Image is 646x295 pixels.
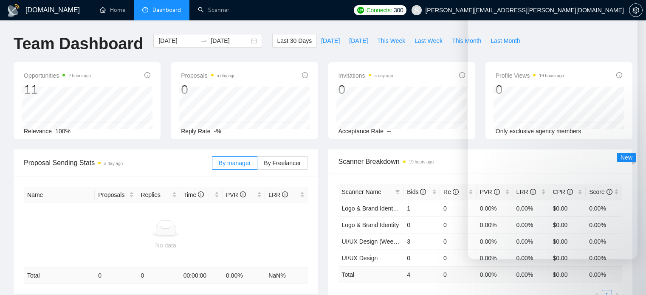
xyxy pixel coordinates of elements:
div: No data [27,241,305,250]
input: End date [211,36,249,45]
span: 300 [394,6,403,15]
a: setting [629,7,643,14]
a: Logo & Brand Identity (Weekdays) [342,205,432,212]
td: 0 [137,267,180,284]
td: 0 [440,200,477,216]
span: Last Week [415,36,443,45]
span: Last 30 Days [277,36,312,45]
span: 100% [55,128,71,135]
th: Replies [137,187,180,203]
span: [DATE] [321,36,340,45]
span: user [414,7,420,13]
span: By manager [219,160,251,166]
span: Proposals [181,70,235,81]
span: Relevance [24,128,52,135]
td: 1 [403,200,440,216]
span: info-circle [420,189,426,195]
span: Dashboard [152,6,181,14]
span: Bids [407,188,426,195]
td: $ 0.00 [549,266,586,283]
span: This Week [377,36,405,45]
span: -% [214,128,221,135]
span: swap-right [200,37,207,44]
time: a day ago [217,73,236,78]
a: Logo & Brand Identity [342,222,399,228]
td: 0 [440,266,477,283]
span: info-circle [240,191,246,197]
td: 0 [403,250,440,266]
time: 2 hours ago [68,73,91,78]
td: 0.00 % [586,266,622,283]
td: 0 [440,233,477,250]
span: Scanner Breakdown [339,156,623,167]
span: filter [395,189,400,194]
td: Total [339,266,404,283]
td: 00:00:00 [180,267,223,284]
button: setting [629,3,643,17]
span: info-circle [453,189,459,195]
span: Scanner Name [342,188,381,195]
span: Re [443,188,459,195]
span: filter [393,185,402,198]
span: LRR [268,191,288,198]
span: Time [183,191,204,198]
time: a day ago [375,73,393,78]
td: 0.00 % [513,266,550,283]
span: Connects: [367,6,392,15]
span: dashboard [142,7,148,13]
a: homeHome [100,6,125,14]
td: 0 [403,216,440,233]
span: info-circle [144,72,150,78]
span: info-circle [302,72,308,78]
button: This Month [447,34,486,48]
button: Last 30 Days [272,34,316,48]
span: info-circle [198,191,204,197]
td: 0.00 % [223,267,265,284]
td: 0 [440,216,477,233]
td: 0 [440,250,477,266]
td: 3 [403,233,440,250]
button: [DATE] [344,34,372,48]
span: info-circle [282,191,288,197]
span: -- [387,128,391,135]
td: 4 [403,266,440,283]
div: 11 [24,81,91,98]
span: Invitations [339,70,393,81]
th: Proposals [95,187,137,203]
span: Replies [141,190,170,199]
span: PVR [226,191,246,198]
time: 19 hours ago [409,160,434,164]
span: Proposals [98,190,127,199]
iframe: Intercom live chat [617,266,638,287]
button: [DATE] [316,34,344,48]
img: upwork-logo.png [357,7,364,14]
h1: Team Dashboard [14,34,143,54]
span: By Freelancer [264,160,301,166]
td: 0 [95,267,137,284]
span: setting [629,7,642,14]
a: UI/UX Design [342,255,378,261]
div: 0 [181,81,235,98]
th: Name [24,187,95,203]
span: Proposal Sending Stats [24,157,212,168]
input: Start date [158,36,197,45]
button: This Week [372,34,410,48]
span: Reply Rate [181,128,210,135]
span: to [200,37,207,44]
span: Acceptance Rate [339,128,384,135]
img: logo [7,4,20,17]
span: Opportunities [24,70,91,81]
span: [DATE] [349,36,368,45]
div: 0 [339,81,393,98]
time: a day ago [104,161,123,166]
td: 0.00 % [477,266,513,283]
span: This Month [452,36,481,45]
td: NaN % [265,267,307,284]
a: UI/UX Design (Weekdays) [342,238,411,245]
button: Last Week [410,34,447,48]
span: info-circle [459,72,465,78]
iframe: Intercom live chat [468,8,638,259]
a: searchScanner [198,6,229,14]
td: Total [24,267,95,284]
